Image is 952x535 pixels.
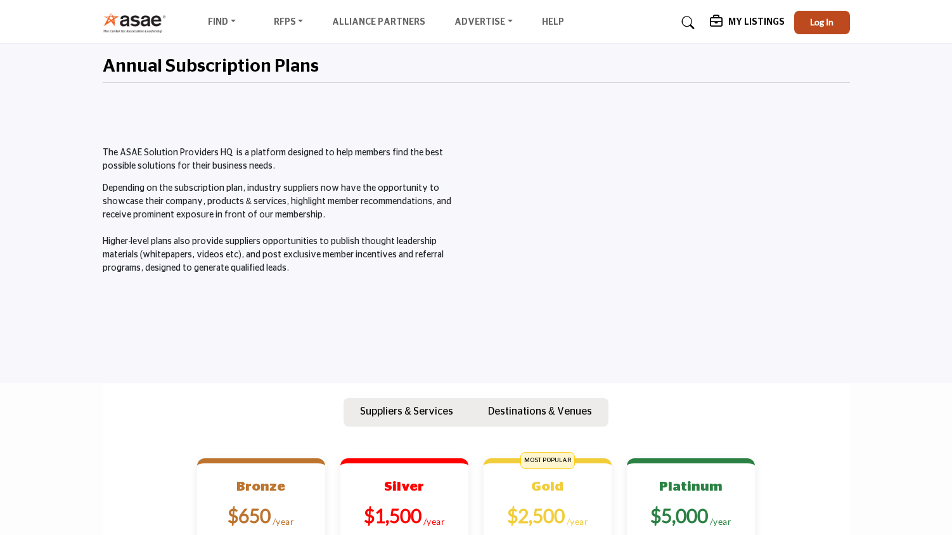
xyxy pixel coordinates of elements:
b: $650 [228,504,271,527]
iframe: Master the ASAE Marketplace and Start by Claiming Your Listing [483,146,850,353]
div: My Listings [710,15,785,30]
b: Silver [384,480,424,493]
b: Bronze [236,480,285,493]
p: Suppliers & Services [360,404,453,419]
b: $2,500 [507,504,565,527]
span: Log In [810,16,833,27]
button: Destinations & Venues [472,398,608,427]
b: $1,500 [364,504,421,527]
span: MOST POPULAR [520,452,575,469]
p: Destinations & Venues [488,404,592,419]
img: Site Logo [103,12,173,33]
sub: /year [710,516,732,527]
p: The ASAE Solution Providers HQ is a platform designed to help members find the best possible solu... [103,146,470,173]
b: Platinum [659,480,723,493]
a: RFPs [265,14,312,32]
h5: My Listings [728,16,785,28]
a: Alliance Partners [332,18,425,27]
a: Find [199,14,245,32]
a: Help [542,18,564,27]
button: Suppliers & Services [344,398,470,427]
sub: /year [567,516,589,527]
sub: /year [273,516,295,527]
a: Advertise [446,14,522,32]
p: Depending on the subscription plan, industry suppliers now have the opportunity to showcase their... [103,182,470,275]
h2: Annual Subscription Plans [103,56,319,78]
sub: /year [423,516,446,527]
button: Log In [794,11,850,34]
a: Search [669,13,703,33]
b: Gold [531,480,563,493]
b: $5,000 [650,504,708,527]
